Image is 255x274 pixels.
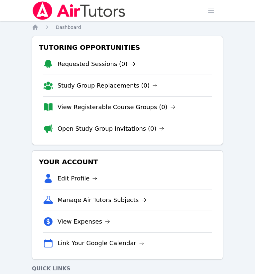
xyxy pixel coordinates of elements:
a: Requested Sessions (0) [58,59,136,69]
h4: Quick Links [32,265,223,273]
h3: Your Account [38,156,217,168]
nav: Breadcrumb [32,24,223,31]
img: Air Tutors [32,1,126,20]
a: Link Your Google Calendar [58,239,144,248]
a: Manage Air Tutors Subjects [58,195,147,205]
a: Edit Profile [58,174,98,183]
span: Dashboard [56,25,81,30]
h3: Tutoring Opportunities [38,41,217,53]
a: Study Group Replacements (0) [58,81,158,90]
a: View Expenses [58,217,110,226]
a: View Registerable Course Groups (0) [58,103,176,112]
a: Open Study Group Invitations (0) [58,124,165,133]
a: Dashboard [56,24,81,31]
